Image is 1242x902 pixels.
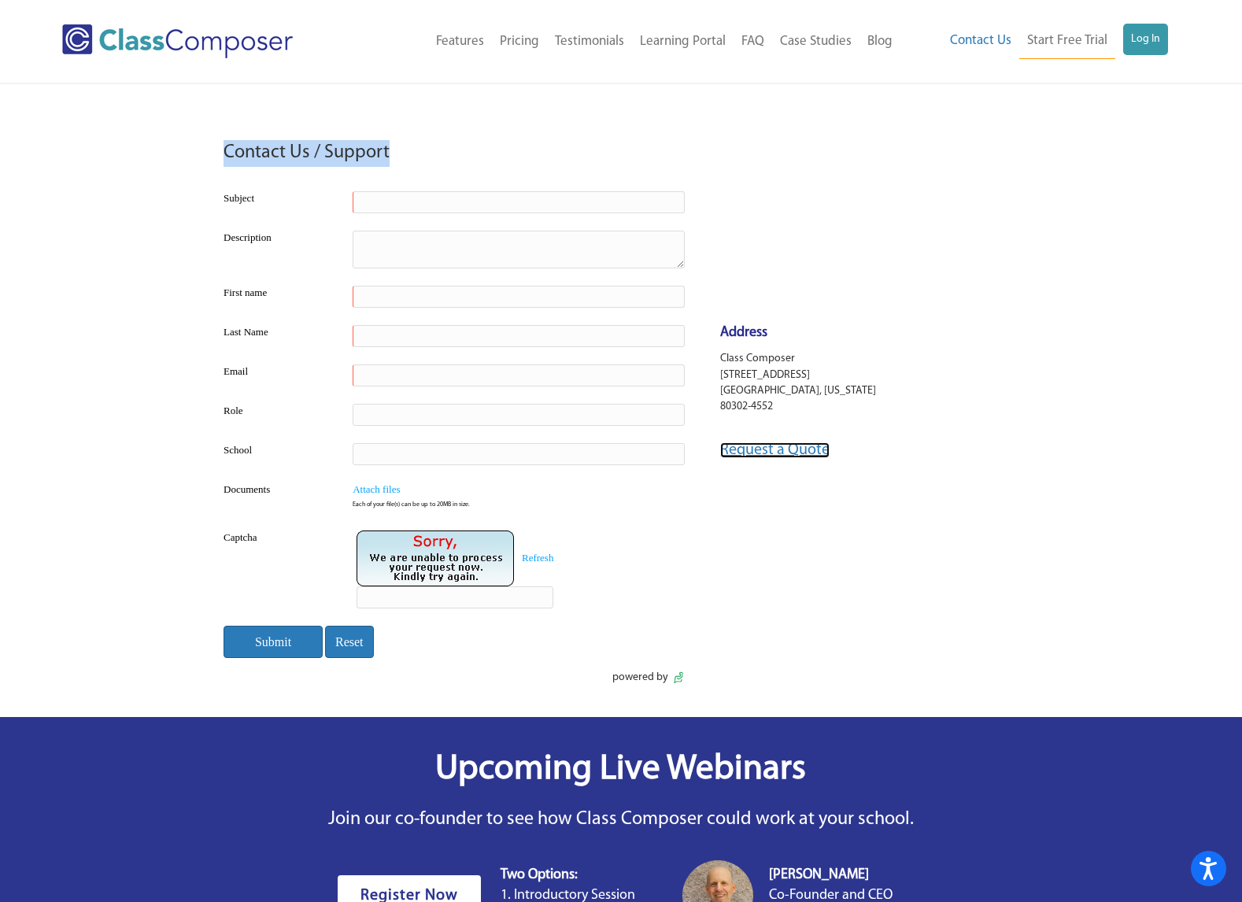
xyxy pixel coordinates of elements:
td: Last Name [220,316,333,356]
a: Log In [1123,24,1168,55]
nav: Header Menu [900,24,1168,59]
img: portalLogo.de847024ebc0131731a3.png [672,671,685,684]
a: Case Studies [772,24,859,59]
a: Contact Us [942,24,1019,58]
td: First name [220,277,333,316]
b: Two Options: [501,868,578,882]
td: Role [220,395,333,434]
img: Class Composer [62,24,293,58]
a: Refresh [522,552,553,564]
span: Each of your file(s) can be up to 20MB in size. [353,501,470,510]
h4: Address [720,323,1022,343]
td: Captcha [220,522,337,617]
input: Reset [325,626,374,658]
span: powered by [612,670,668,686]
a: Blog [859,24,900,59]
input: Submit [224,626,323,658]
img: showcaptcha [357,530,514,586]
a: Pricing [492,24,547,59]
td: Description [220,222,333,277]
td: Subject [220,183,333,222]
a: FAQ [734,24,772,59]
b: [PERSON_NAME] [769,868,869,882]
a: Request a Quote [720,442,830,458]
td: School [220,434,333,474]
span: Join our co-founder to see how Class Composer could work at your school. [328,810,914,829]
a: Learning Portal [632,24,734,59]
a: Testimonials [547,24,632,59]
a: Start Free Trial [1019,24,1115,59]
nav: Header Menu [353,24,900,59]
h3: Contact Us / Support [224,140,390,167]
td: Documents [220,474,333,522]
h3: Upcoming Live Webinars [98,749,1144,790]
td: Email [220,356,333,395]
a: Features [428,24,492,59]
p: Class Composer [STREET_ADDRESS] [GEOGRAPHIC_DATA], [US_STATE] 80302-4552 [720,351,1022,415]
